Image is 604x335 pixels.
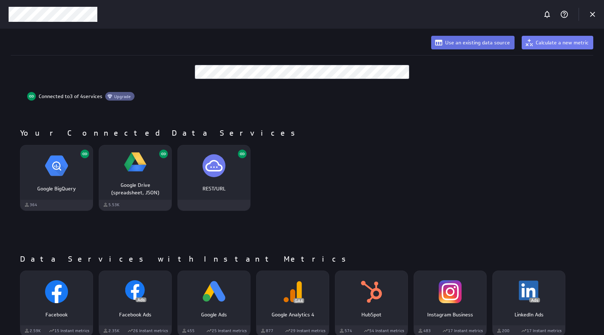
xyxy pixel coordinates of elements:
[54,328,89,334] span: 15 Instant metrics
[181,328,195,334] div: Used by 455 customers
[20,254,353,265] p: Data Services with Instant Metrics
[281,280,304,303] img: image8173474340458021267.png
[423,328,431,334] span: 483
[20,128,302,139] p: Your Connected Data Services
[364,328,404,334] div: Pre-built, curated metrics that help you visualize your essential data faster
[187,328,195,334] span: 455
[541,8,553,20] div: Notifications
[108,202,120,208] span: 5.53K
[203,280,225,303] img: image3543186115594903612.png
[107,181,164,196] p: Google Drive (spreadsheet, JSON)
[185,311,243,319] p: Google Ads
[260,328,273,334] div: Used by 877 customers
[124,280,147,303] img: image653538761856308429.png
[99,145,172,211] div: Google Drive (spreadsheet, JSON)
[124,151,147,174] img: image6554840226126694000.png
[133,328,168,334] span: 26 Instant metrics
[369,328,404,334] span: 54 Instant metrics
[522,36,593,49] button: Calculate a new metric
[445,39,510,46] span: Use an existing data source
[111,94,134,99] span: Upgrade
[439,280,462,303] img: image4306954046458545148.png
[500,311,557,319] p: LinkedIn Ads
[517,280,540,303] img: image1700648537334601302.png
[266,328,273,334] span: 877
[343,311,400,319] p: HubSpot
[285,328,325,334] div: Pre-built, curated metrics that help you visualize your essential data faster
[527,328,561,334] span: 17 Instant metrics
[418,328,431,334] div: Used by 483 customers
[206,328,247,334] div: Pre-built, curated metrics that help you visualize your essential data faster
[442,328,483,334] div: Pre-built, curated metrics that help you visualize your essential data faster
[39,93,102,99] div: Connected to 3 of 4 services
[29,93,34,99] svg: To remove a service connection, you must remove all data sources associated with it.
[177,145,250,211] div: REST/URL
[20,145,93,211] div: Google BigQuery
[496,328,510,334] div: Used by 200 customers
[45,280,68,303] img: image4964431387773605974.png
[28,185,85,193] p: Google BigQuery
[30,328,41,334] span: 2.59K
[108,328,120,334] span: 2.35K
[521,328,561,334] div: Pre-built, curated metrics that help you visualize your essential data faster
[212,328,247,334] span: 25 Instant metrics
[264,311,321,319] p: Google Analytics 4
[448,328,483,334] span: 17 Instant metrics
[558,8,570,20] div: Help
[28,311,85,319] p: Facebook
[431,36,515,49] button: Use an existing data source
[422,311,479,319] p: Instagram Business
[127,328,168,334] div: Pre-built, curated metrics that help you visualize your essential data faster
[345,328,352,334] span: 574
[30,202,37,208] span: 364
[107,311,164,319] p: Facebook Ads
[185,185,243,193] p: REST/URL
[103,328,120,334] div: Used by 2,348 customers
[586,8,599,20] div: Cancel
[536,39,589,46] span: Calculate a new metric
[291,328,325,334] span: 29 Instant metrics
[49,328,89,334] div: Pre-built, curated metrics that help you visualize your essential data faster
[45,154,68,177] img: image1251527285349637641.png
[502,328,510,334] span: 200
[360,280,383,303] img: image1794259235769038634.png
[24,202,37,208] div: Used by 364 customers
[339,328,352,334] div: Used by 574 customers
[24,328,41,334] div: Used by 2,586 customers
[103,202,120,208] div: Used by 5,525 customers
